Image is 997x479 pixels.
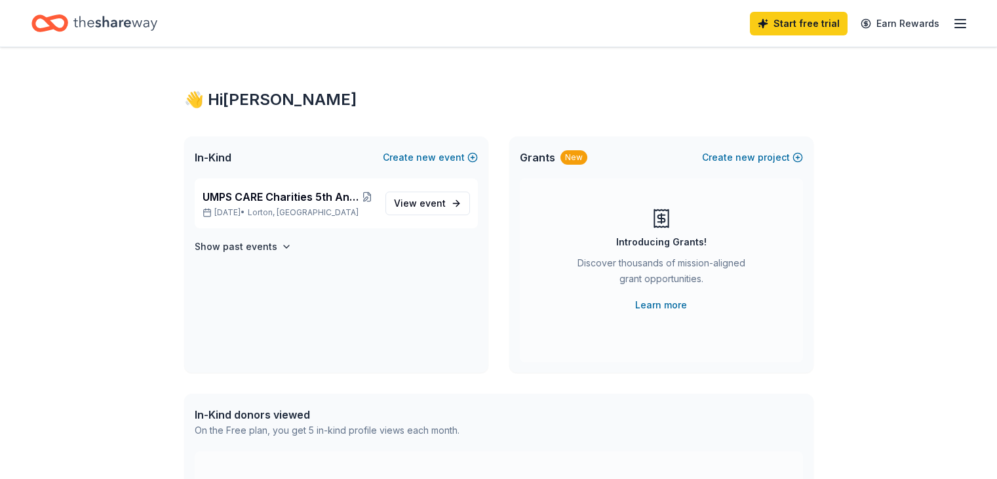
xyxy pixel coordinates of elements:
button: Createnewevent [383,150,478,165]
div: Introducing Grants! [616,234,707,250]
span: In-Kind [195,150,231,165]
button: Createnewproject [702,150,803,165]
span: new [416,150,436,165]
span: Grants [520,150,555,165]
a: Earn Rewards [853,12,947,35]
span: Lorton, [GEOGRAPHIC_DATA] [248,207,359,218]
h4: Show past events [195,239,277,255]
a: Learn more [635,297,687,313]
span: new [735,150,755,165]
span: event [420,198,446,209]
div: On the Free plan, you get 5 in-kind profile views each month. [195,423,459,438]
button: Show past events [195,239,292,255]
a: Home [31,8,157,39]
a: Start free trial [750,12,848,35]
a: View event [385,192,470,215]
span: UMPS CARE Charities 5th Annual East Coast Classic [203,189,360,205]
p: [DATE] • [203,207,375,218]
div: 👋 Hi [PERSON_NAME] [184,89,813,110]
div: New [560,150,587,165]
div: In-Kind donors viewed [195,407,459,423]
div: Discover thousands of mission-aligned grant opportunities. [572,255,751,292]
span: View [394,196,446,211]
